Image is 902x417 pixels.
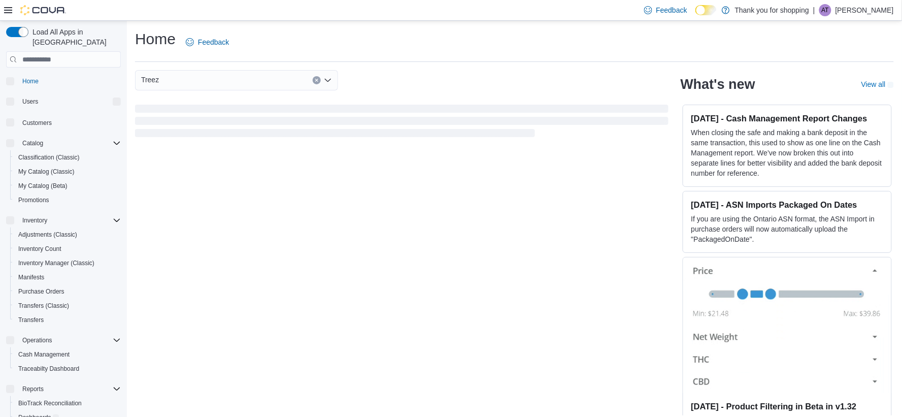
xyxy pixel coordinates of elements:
a: Purchase Orders [14,285,69,298]
button: Classification (Classic) [10,150,125,165]
a: Classification (Classic) [14,151,84,164]
a: Inventory Count [14,243,65,255]
span: Users [18,95,121,108]
button: Home [2,74,125,88]
span: BioTrack Reconciliation [18,399,82,407]
button: Operations [2,333,125,347]
a: Traceabilty Dashboard [14,363,83,375]
h2: What's new [681,76,755,92]
button: Reports [2,382,125,396]
img: Cova [20,5,66,15]
span: Transfers [14,314,121,326]
span: Cash Management [18,350,70,359]
span: Classification (Classic) [14,151,121,164]
p: | [813,4,815,16]
span: Customers [18,116,121,129]
a: Transfers (Classic) [14,300,73,312]
h3: [DATE] - Cash Management Report Changes [691,113,883,123]
input: Dark Mode [695,5,717,16]
h3: [DATE] - Product Filtering in Beta in v1.32 [691,401,883,411]
span: Manifests [18,273,44,281]
a: Feedback [182,32,233,52]
span: Transfers [18,316,44,324]
span: Transfers (Classic) [18,302,69,310]
span: Manifests [14,271,121,283]
div: Alfred Torres [819,4,831,16]
button: Traceabilty Dashboard [10,362,125,376]
span: Inventory [22,216,47,224]
a: Promotions [14,194,53,206]
p: [PERSON_NAME] [836,4,894,16]
span: Load All Apps in [GEOGRAPHIC_DATA] [28,27,121,47]
button: Catalog [18,137,47,149]
span: Cash Management [14,348,121,361]
span: Purchase Orders [18,287,64,296]
button: Clear input [313,76,321,84]
p: When closing the safe and making a bank deposit in the same transaction, this used to show as one... [691,127,883,178]
span: My Catalog (Beta) [14,180,121,192]
span: Adjustments (Classic) [14,229,121,241]
p: If you are using the Ontario ASN format, the ASN Import in purchase orders will now automatically... [691,214,883,244]
span: Catalog [22,139,43,147]
span: Customers [22,119,52,127]
button: Inventory [2,213,125,228]
span: My Catalog (Beta) [18,182,68,190]
span: Traceabilty Dashboard [18,365,79,373]
span: Home [22,77,39,85]
h1: Home [135,29,176,49]
a: My Catalog (Classic) [14,166,79,178]
span: Promotions [14,194,121,206]
button: Inventory Count [10,242,125,256]
a: Manifests [14,271,48,283]
span: Transfers (Classic) [14,300,121,312]
span: Traceabilty Dashboard [14,363,121,375]
button: Catalog [2,136,125,150]
button: Open list of options [324,76,332,84]
a: Transfers [14,314,48,326]
a: My Catalog (Beta) [14,180,72,192]
span: My Catalog (Classic) [18,168,75,176]
span: Inventory Manager (Classic) [18,259,94,267]
a: BioTrack Reconciliation [14,397,86,409]
button: BioTrack Reconciliation [10,396,125,410]
a: Inventory Manager (Classic) [14,257,98,269]
span: My Catalog (Classic) [14,166,121,178]
span: Inventory Manager (Classic) [14,257,121,269]
span: Purchase Orders [14,285,121,298]
button: Users [18,95,42,108]
span: Inventory [18,214,121,227]
a: Customers [18,117,56,129]
button: My Catalog (Beta) [10,179,125,193]
button: Purchase Orders [10,284,125,299]
span: Operations [18,334,121,346]
button: Transfers [10,313,125,327]
a: Cash Management [14,348,74,361]
button: Users [2,94,125,109]
span: Feedback [198,37,229,47]
a: View allExternal link [861,80,894,88]
span: Loading [135,107,669,139]
svg: External link [888,82,894,88]
button: Manifests [10,270,125,284]
a: Home [18,75,43,87]
span: Users [22,98,38,106]
button: Adjustments (Classic) [10,228,125,242]
button: My Catalog (Classic) [10,165,125,179]
span: Operations [22,336,52,344]
span: Catalog [18,137,121,149]
button: Cash Management [10,347,125,362]
span: AT [822,4,829,16]
span: Reports [22,385,44,393]
button: Reports [18,383,48,395]
span: Inventory Count [14,243,121,255]
span: Adjustments (Classic) [18,231,77,239]
button: Inventory [18,214,51,227]
span: Inventory Count [18,245,61,253]
span: Treez [141,74,159,86]
span: Reports [18,383,121,395]
button: Inventory Manager (Classic) [10,256,125,270]
button: Promotions [10,193,125,207]
a: Adjustments (Classic) [14,229,81,241]
button: Operations [18,334,56,346]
